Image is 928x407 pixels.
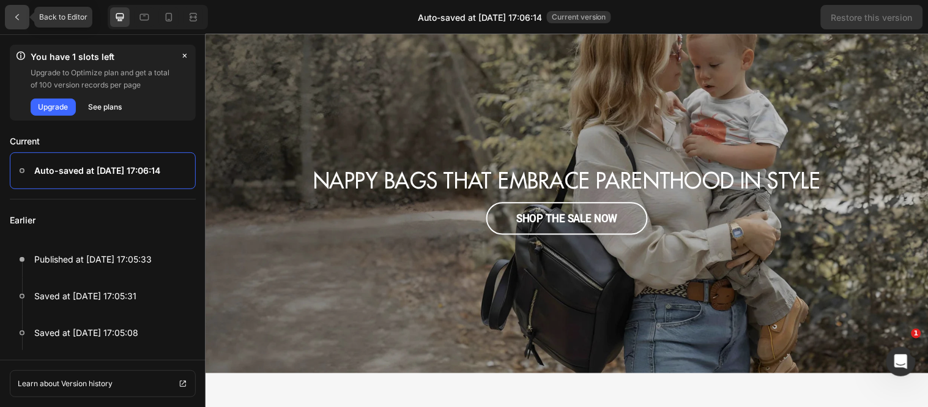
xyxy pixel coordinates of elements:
[31,50,176,64] span: You have 1 slots left
[85,286,176,297] span: then drag & drop elements
[34,289,136,304] p: Saved at [DATE] 17:05:31
[10,130,196,152] p: Current
[34,326,138,340] p: Saved at [DATE] 17:05:08
[18,378,113,389] p: Learn about Version history
[59,89,204,118] a: READ OUR FULL STORY
[39,102,69,113] div: Upgrade
[94,271,169,283] div: Add blank section
[11,61,252,75] p: — [PERSON_NAME], Founder
[81,99,130,116] button: See plans
[31,99,76,116] button: Upgrade
[83,95,180,112] p: READ OUR FULL STORY
[10,200,196,241] p: Earlier
[89,203,173,214] span: inspired by CRO experts
[10,370,196,397] a: Learn about Version history
[911,329,921,338] span: 1
[547,11,611,23] span: Current version
[37,10,103,24] h3: Page history
[821,5,923,29] button: Restore this version
[418,11,542,24] span: Auto-saved at [DATE] 17:06:14
[34,163,160,178] p: Auto-saved at [DATE] 17:06:14
[316,178,418,197] p: SHOP THE SALE NOW
[34,252,152,267] p: Published at [DATE] 17:05:33
[95,187,169,200] div: Choose templates
[98,244,163,255] span: from URL or image
[886,347,916,376] iframe: Intercom live chat
[10,160,69,173] span: Add section
[31,67,176,91] p: Upgrade to Optimize plan and get a total of 100 version records per page
[100,229,164,242] div: Generate layout
[89,102,122,113] div: See plans
[831,11,913,24] div: Restore this version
